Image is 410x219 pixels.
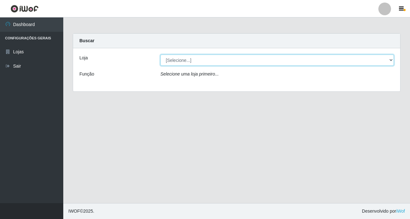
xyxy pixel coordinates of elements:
[10,5,39,13] img: CoreUI Logo
[160,71,219,76] i: Selecione uma loja primeiro...
[68,208,94,215] span: © 2025 .
[79,55,88,61] label: Loja
[396,209,405,214] a: iWof
[79,71,94,77] label: Função
[79,38,94,43] strong: Buscar
[362,208,405,215] span: Desenvolvido por
[68,209,80,214] span: IWOF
